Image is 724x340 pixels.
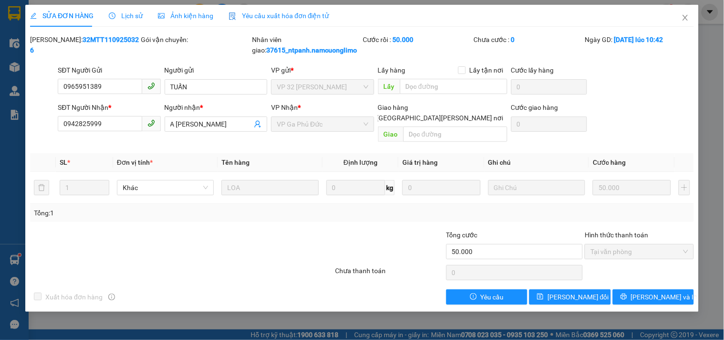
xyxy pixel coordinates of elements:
[165,65,267,75] div: Người gửi
[392,36,413,43] b: 50.000
[511,117,588,132] input: Cước giao hàng
[547,292,609,302] span: [PERSON_NAME] đổi
[593,180,671,195] input: 0
[30,12,94,20] span: SỬA ĐƠN HÀNG
[620,293,627,301] span: printer
[481,292,504,302] span: Yêu cầu
[271,65,374,75] div: VP gửi
[277,117,368,131] span: VP Ga Phủ Đức
[590,244,688,259] span: Tại văn phòng
[221,159,250,166] span: Tên hàng
[158,12,213,20] span: Ảnh kiện hàng
[585,34,693,45] div: Ngày GD:
[271,104,298,111] span: VP Nhận
[229,12,329,20] span: Yêu cầu xuất hóa đơn điện tử
[109,12,143,20] span: Lịch sử
[446,231,478,239] span: Tổng cước
[221,180,318,195] input: VD: Bàn, Ghế
[252,34,361,55] div: Nhân viên giao:
[147,82,155,90] span: phone
[30,36,139,54] b: 32MTT1109250326
[614,36,663,43] b: [DATE] lúc 10:42
[511,66,554,74] label: Cước lấy hàng
[511,36,515,43] b: 0
[141,34,250,45] div: Gói vận chuyển:
[402,180,481,195] input: 0
[470,293,477,301] span: exclamation-circle
[593,159,626,166] span: Cước hàng
[488,180,585,195] input: Ghi Chú
[373,113,507,123] span: [GEOGRAPHIC_DATA][PERSON_NAME] nơi
[30,34,139,55] div: [PERSON_NAME]:
[344,159,378,166] span: Định lượng
[682,14,689,21] span: close
[400,79,507,94] input: Dọc đường
[446,289,527,305] button: exclamation-circleYêu cầu
[34,180,49,195] button: delete
[529,289,610,305] button: save[PERSON_NAME] đổi
[229,12,236,20] img: icon
[613,289,694,305] button: printer[PERSON_NAME] và In
[466,65,507,75] span: Lấy tận nơi
[254,120,262,128] span: user-add
[123,181,208,195] span: Khác
[277,80,368,94] span: VP 32 Mạc Thái Tổ
[58,65,160,75] div: SĐT Người Gửi
[474,34,583,45] div: Chưa cước :
[147,119,155,127] span: phone
[585,231,648,239] label: Hình thức thanh toán
[165,102,267,113] div: Người nhận
[679,180,690,195] button: plus
[403,127,507,142] input: Dọc đường
[378,104,409,111] span: Giao hàng
[402,159,438,166] span: Giá trị hàng
[117,159,153,166] span: Đơn vị tính
[42,292,106,302] span: Xuất hóa đơn hàng
[511,104,558,111] label: Cước giao hàng
[58,102,160,113] div: SĐT Người Nhận
[631,292,698,302] span: [PERSON_NAME] và In
[60,159,67,166] span: SL
[334,266,445,282] div: Chưa thanh toán
[34,208,280,218] div: Tổng: 1
[108,294,115,300] span: info-circle
[385,180,395,195] span: kg
[363,34,472,45] div: Cước rồi :
[109,12,115,19] span: clock-circle
[378,79,400,94] span: Lấy
[378,127,403,142] span: Giao
[30,12,37,19] span: edit
[672,5,699,32] button: Close
[511,79,588,95] input: Cước lấy hàng
[158,12,165,19] span: picture
[537,293,544,301] span: save
[484,153,589,172] th: Ghi chú
[266,46,357,54] b: 37615_ntpanh.namcuonglimo
[378,66,406,74] span: Lấy hàng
